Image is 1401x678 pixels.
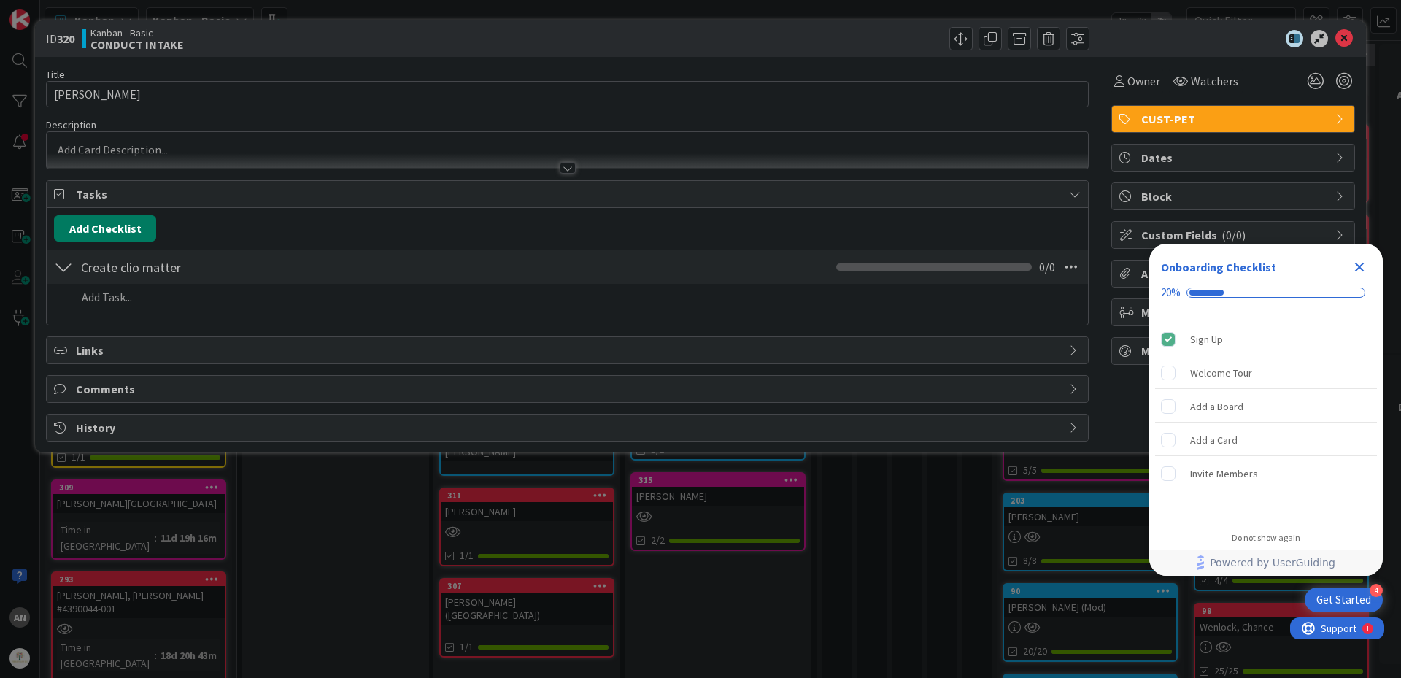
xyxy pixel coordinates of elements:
[76,185,1062,203] span: Tasks
[46,68,65,81] label: Title
[1141,188,1328,205] span: Block
[76,342,1062,359] span: Links
[31,2,66,20] span: Support
[1157,550,1375,576] a: Powered by UserGuiding
[1316,593,1371,607] div: Get Started
[1039,258,1055,276] span: 0 / 0
[1155,323,1377,355] div: Sign Up is complete.
[1141,226,1328,244] span: Custom Fields
[1141,304,1328,321] span: Mirrors
[90,39,184,50] b: CONDUCT INTAKE
[1232,532,1300,544] div: Do not show again
[1161,286,1181,299] div: 20%
[1370,584,1383,597] div: 4
[1210,554,1335,571] span: Powered by UserGuiding
[76,419,1062,436] span: History
[1221,228,1246,242] span: ( 0/0 )
[1191,72,1238,90] span: Watchers
[90,27,184,39] span: Kanban - Basic
[1190,431,1238,449] div: Add a Card
[1155,390,1377,423] div: Add a Board is incomplete.
[1127,72,1160,90] span: Owner
[1161,286,1371,299] div: Checklist progress: 20%
[1141,342,1328,360] span: Metrics
[76,254,404,280] input: Add Checklist...
[46,118,96,131] span: Description
[46,30,74,47] span: ID
[46,81,1089,107] input: type card name here...
[1149,550,1383,576] div: Footer
[1155,424,1377,456] div: Add a Card is incomplete.
[1190,398,1243,415] div: Add a Board
[76,6,80,18] div: 1
[1305,588,1383,612] div: Open Get Started checklist, remaining modules: 4
[1161,258,1276,276] div: Onboarding Checklist
[1141,149,1328,166] span: Dates
[1348,255,1371,279] div: Close Checklist
[1190,331,1223,348] div: Sign Up
[1190,364,1252,382] div: Welcome Tour
[76,380,1062,398] span: Comments
[1155,458,1377,490] div: Invite Members is incomplete.
[1141,265,1328,282] span: Attachments
[54,215,156,242] button: Add Checklist
[1190,465,1258,482] div: Invite Members
[1155,357,1377,389] div: Welcome Tour is incomplete.
[57,31,74,46] b: 320
[1149,317,1383,523] div: Checklist items
[1149,244,1383,576] div: Checklist Container
[1141,110,1328,128] span: CUST-PET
